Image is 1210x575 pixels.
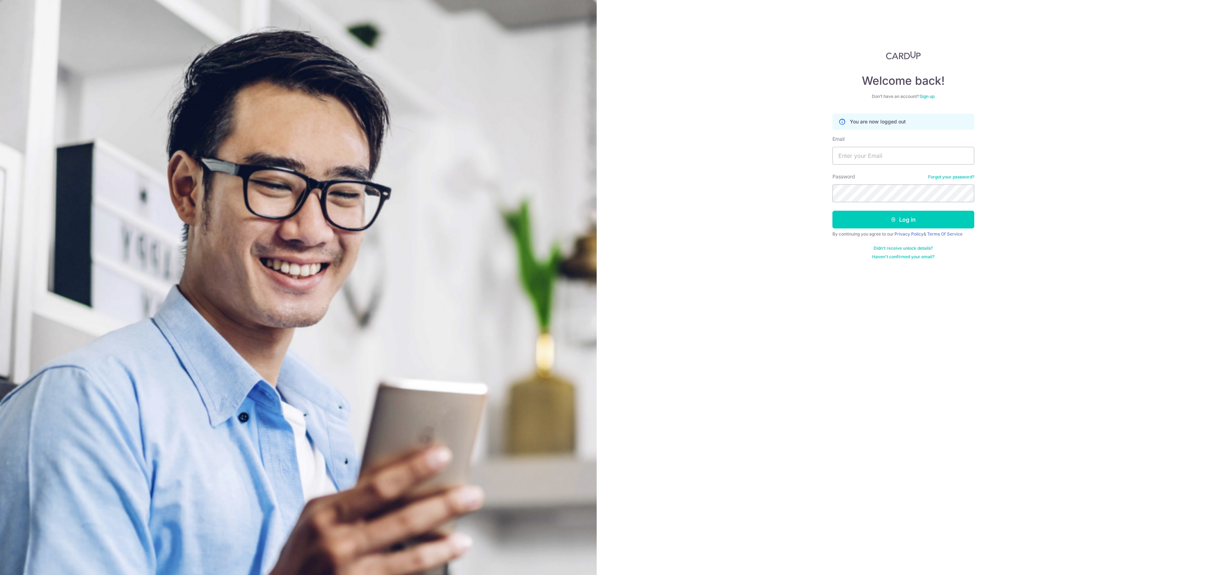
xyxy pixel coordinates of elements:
[832,74,974,88] h4: Welcome back!
[874,245,933,251] a: Didn't receive unlock details?
[850,118,906,125] p: You are now logged out
[832,94,974,99] div: Don’t have an account?
[832,147,974,165] input: Enter your Email
[832,231,974,237] div: By continuing you agree to our &
[920,94,935,99] a: Sign up
[832,136,844,143] label: Email
[832,211,974,228] button: Log in
[927,231,963,237] a: Terms Of Service
[886,51,921,60] img: CardUp Logo
[872,254,935,260] a: Haven't confirmed your email?
[894,231,924,237] a: Privacy Policy
[928,174,974,180] a: Forgot your password?
[832,173,855,180] label: Password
